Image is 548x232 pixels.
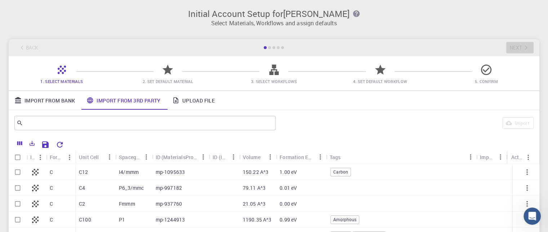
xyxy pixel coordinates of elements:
[141,151,152,163] button: Menu
[156,184,182,192] p: mp-997182
[119,168,139,176] p: I4/mmm
[243,216,272,223] p: 1190.35 A^3
[81,91,166,110] a: Import From 3rd Party
[50,216,53,223] p: C
[50,200,53,207] p: C
[280,168,297,176] p: 1.00 eV
[64,152,75,163] button: Menu
[152,150,209,164] div: ID (MaterialsProject)
[228,151,239,163] button: Menu
[243,184,266,192] p: 79.11 A^3
[243,168,269,176] p: 150.22 A^3
[30,150,35,164] div: Icon
[143,79,193,84] span: 2. Set Default Material
[511,150,522,164] div: Actions
[480,150,495,164] div: Imported
[209,150,239,164] div: ID (ICSD)
[280,200,297,207] p: 0.00 eV
[465,151,476,163] button: Menu
[280,150,315,164] div: Formation Energy
[243,150,260,164] div: Volume
[156,150,198,164] div: ID (MaterialsProject)
[213,150,228,164] div: ID (ICSD)
[9,91,81,110] a: Import From Bank
[156,216,185,223] p: mp-1244913
[156,200,182,207] p: mp-937760
[522,152,534,163] button: Menu
[26,137,38,149] button: Export
[119,200,135,207] p: Fmmm
[13,19,535,27] p: Select Materials, Workflows and assign defaults
[476,150,506,164] div: Imported
[4,5,20,12] span: الدعم
[524,207,541,225] iframe: Intercom live chat
[119,216,125,223] p: P1
[119,184,144,192] p: P6_3/mmc
[166,91,220,110] a: Upload File
[38,137,53,152] button: Save Explorer Settings
[13,9,535,19] h3: Initial Account Setup for [PERSON_NAME]
[326,150,476,164] div: Tags
[251,79,297,84] span: 3. Select Workflows
[50,150,64,164] div: Formula
[79,200,85,207] p: C2
[276,150,326,164] div: Formation Energy
[79,150,99,164] div: Unit Cell
[40,79,83,84] span: 1. Select Materials
[156,168,185,176] p: mp-1095633
[53,137,67,152] button: Reset Explorer Settings
[79,184,85,192] p: C4
[50,184,53,192] p: C
[280,184,297,192] p: 0.01 eV
[79,216,91,223] p: C100
[75,150,115,164] div: Unit Cell
[119,150,141,164] div: Spacegroup
[79,168,88,176] p: C12
[46,150,76,164] div: Formula
[475,79,498,84] span: 5. Confirm
[330,150,341,164] div: Tags
[331,169,351,175] span: Carbon
[14,137,26,149] button: Columns
[315,151,326,163] button: Menu
[264,151,276,163] button: Menu
[280,216,297,223] p: 0.99 eV
[115,150,152,164] div: Spacegroup
[507,150,534,164] div: Actions
[35,152,46,163] button: Menu
[104,151,115,163] button: Menu
[27,150,46,164] div: Icon
[353,79,407,84] span: 4. Set Default Workflow
[239,150,276,164] div: Volume
[495,151,506,163] button: Menu
[197,151,209,163] button: Menu
[50,168,53,176] p: C
[331,216,359,223] span: Amorphous
[243,200,266,207] p: 21.05 A^3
